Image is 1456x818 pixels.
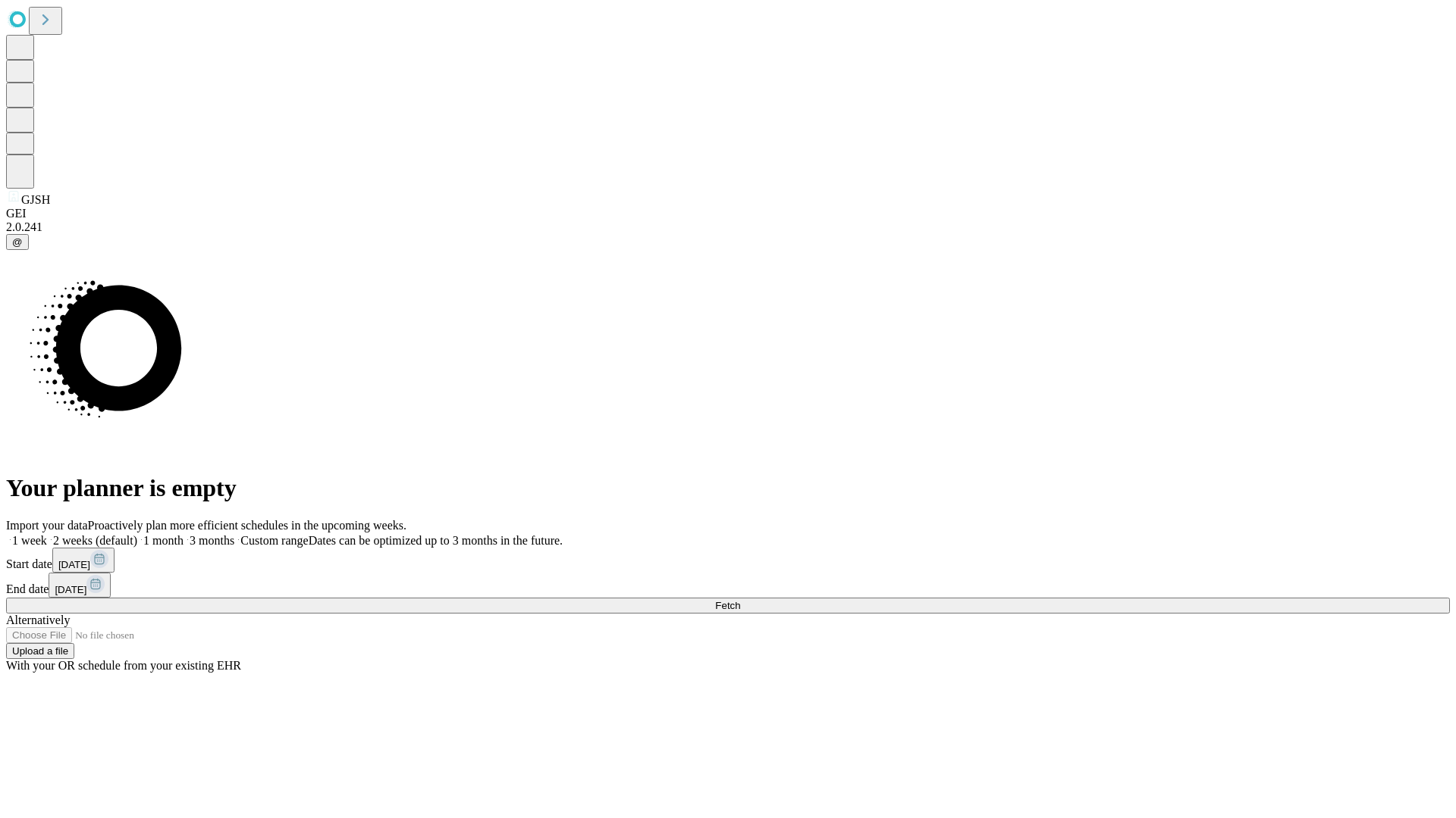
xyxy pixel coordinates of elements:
div: End date [6,573,1450,598]
span: Alternatively [6,613,70,626]
span: 3 months [190,534,234,547]
span: 1 month [143,534,184,547]
span: GJSH [21,193,50,206]
span: Dates can be optimized up to 3 months in the future. [309,534,563,547]
button: [DATE] [49,573,111,598]
span: Import your data [6,519,88,532]
span: [DATE] [55,584,86,595]
span: Fetch [715,600,740,611]
span: Proactively plan more efficient schedules in the upcoming weeks. [88,519,406,532]
span: With your OR schedule from your existing EHR [6,659,241,672]
span: [DATE] [58,559,90,570]
span: 2 weeks (default) [53,534,137,547]
span: Custom range [240,534,308,547]
h1: Your planner is empty [6,474,1450,502]
button: @ [6,234,29,250]
div: GEI [6,207,1450,220]
button: Fetch [6,598,1450,613]
div: Start date [6,548,1450,573]
div: 2.0.241 [6,220,1450,234]
button: [DATE] [52,548,115,573]
span: 1 week [12,534,47,547]
span: @ [12,236,23,248]
button: Upload a file [6,643,74,659]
